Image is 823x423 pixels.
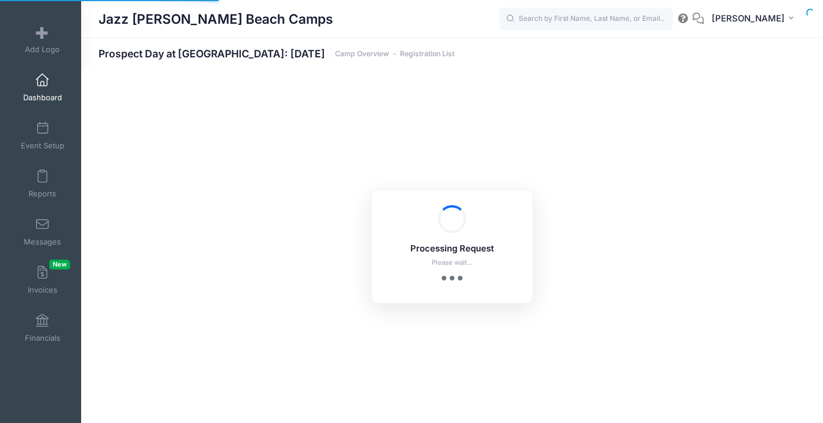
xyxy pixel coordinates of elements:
span: Reports [28,189,56,199]
span: Invoices [28,285,57,295]
span: New [49,260,70,269]
span: Messages [24,237,61,247]
a: Reports [15,163,70,204]
span: Event Setup [21,141,64,151]
a: Registration List [400,50,454,59]
a: Add Logo [15,19,70,60]
span: [PERSON_NAME] [712,12,785,25]
a: Event Setup [15,115,70,156]
a: Camp Overview [335,50,389,59]
h1: Jazz [PERSON_NAME] Beach Camps [99,6,333,32]
p: Please wait... [387,258,518,268]
input: Search by First Name, Last Name, or Email... [499,8,673,31]
h1: Prospect Day at [GEOGRAPHIC_DATA]: [DATE] [99,48,454,60]
span: Financials [25,333,60,343]
a: InvoicesNew [15,260,70,300]
span: Dashboard [23,93,62,103]
button: [PERSON_NAME] [704,6,806,32]
a: Financials [15,308,70,348]
h5: Processing Request [387,244,518,254]
a: Dashboard [15,67,70,108]
span: Add Logo [25,45,60,54]
a: Messages [15,211,70,252]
